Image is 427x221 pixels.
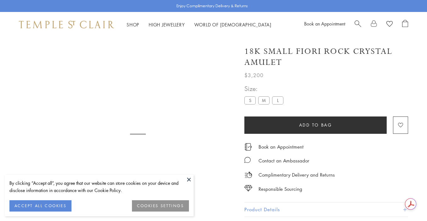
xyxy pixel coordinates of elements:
[259,171,335,179] p: Complimentary Delivery and Returns
[127,21,139,28] a: ShopShop
[244,46,408,68] h1: 18K Small Fiori Rock Crystal Amulet
[244,143,252,150] img: icon_appointment.svg
[244,71,264,79] span: $3,200
[259,157,309,165] div: Contact an Ambassador
[244,185,252,191] img: icon_sourcing.svg
[272,96,283,104] label: L
[396,191,421,215] iframe: Gorgias live chat messenger
[244,116,387,134] button: Add to bag
[355,20,361,29] a: Search
[127,21,271,29] nav: Main navigation
[244,83,286,94] span: Size:
[194,21,271,28] a: World of [DEMOGRAPHIC_DATA]World of [DEMOGRAPHIC_DATA]
[259,143,304,150] a: Book an Appointment
[402,20,408,29] a: Open Shopping Bag
[304,20,345,27] a: Book an Appointment
[244,157,251,163] img: MessageIcon-01_2.svg
[9,200,71,212] button: ACCEPT ALL COOKIES
[19,21,114,28] img: Temple St. Clair
[259,185,302,193] div: Responsible Sourcing
[299,122,332,128] span: Add to bag
[244,202,408,217] button: Product Details
[258,96,270,104] label: M
[9,179,189,194] div: By clicking “Accept all”, you agree that our website can store cookies on your device and disclos...
[149,21,185,28] a: High JewelleryHigh Jewellery
[132,200,189,212] button: COOKIES SETTINGS
[244,171,252,179] img: icon_delivery.svg
[244,96,256,104] label: S
[176,3,248,9] p: Enjoy Complimentary Delivery & Returns
[386,20,393,29] a: View Wishlist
